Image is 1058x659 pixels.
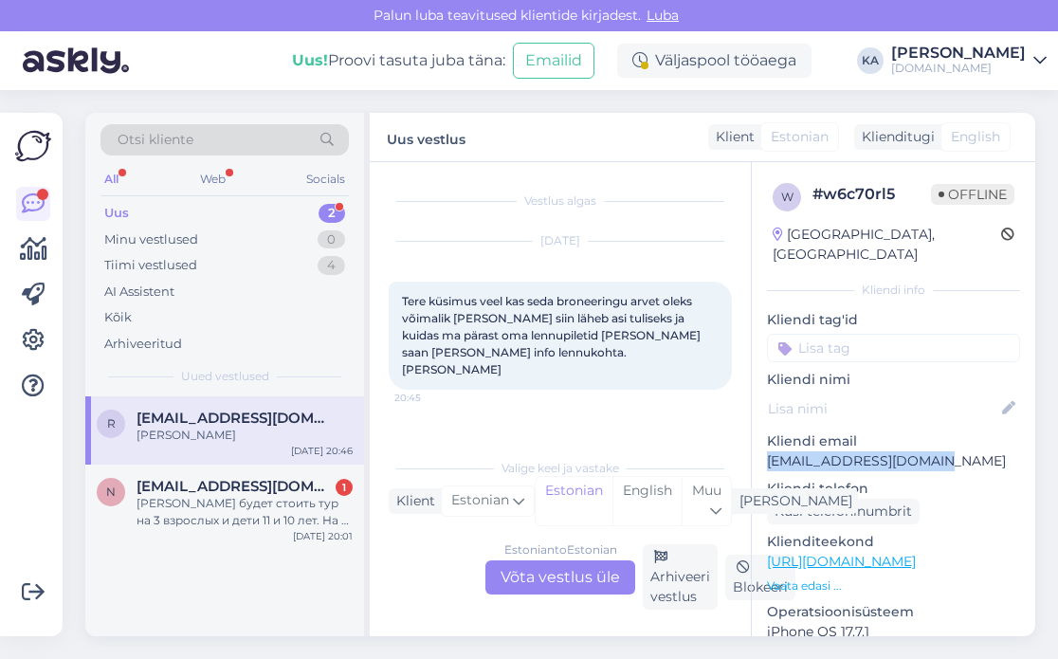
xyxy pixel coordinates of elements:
span: 20:45 [394,391,465,405]
span: Luba [641,7,684,24]
div: 0 [318,230,345,249]
div: [GEOGRAPHIC_DATA], [GEOGRAPHIC_DATA] [773,225,1001,265]
span: Estonian [771,127,829,147]
div: Valige keel ja vastake [389,460,732,477]
div: [PERSON_NAME] [891,46,1026,61]
div: Proovi tasuta juba täna: [292,49,505,72]
div: Blokeeri [725,555,795,600]
span: Uued vestlused [181,368,269,385]
div: Klient [708,127,755,147]
a: [URL][DOMAIN_NAME] [767,553,916,570]
p: [EMAIL_ADDRESS][DOMAIN_NAME] [767,451,1020,471]
p: Kliendi nimi [767,370,1020,390]
div: Võta vestlus üle [485,560,635,595]
div: Kõik [104,308,132,327]
div: [DATE] 20:01 [293,529,353,543]
div: Arhiveeri vestlus [643,544,718,610]
p: Kliendi email [767,431,1020,451]
span: Muu [692,482,721,499]
span: rainerjoosep@gmail.com [137,410,334,427]
span: Tere küsimus veel kas seda broneeringu arvet oleks võimalik [PERSON_NAME] siin läheb asi tuliseks... [402,294,703,376]
p: Klienditeekond [767,532,1020,552]
div: [DATE] 20:46 [291,444,353,458]
div: 1 [336,479,353,496]
div: Arhiveeritud [104,335,182,354]
div: KA [857,47,884,74]
span: Estonian [451,490,509,511]
p: Vaata edasi ... [767,577,1020,595]
div: 4 [318,256,345,275]
span: Offline [931,184,1014,205]
div: Uus [104,204,129,223]
p: Operatsioonisüsteem [767,602,1020,622]
div: AI Assistent [104,283,174,302]
span: w [781,190,793,204]
div: English [612,477,682,525]
div: Vestlus algas [389,192,732,210]
div: # w6c70rl5 [812,183,931,206]
div: [DOMAIN_NAME] [891,61,1026,76]
div: Kliendi info [767,282,1020,299]
div: Web [196,167,229,192]
div: [DATE] [389,232,732,249]
div: Väljaspool tööaega [617,44,812,78]
label: Uus vestlus [387,124,465,150]
p: Kliendi telefon [767,479,1020,499]
img: Askly Logo [15,128,51,164]
div: Klient [389,491,435,511]
p: iPhone OS 17.7.1 [767,622,1020,642]
p: Kliendi tag'id [767,310,1020,330]
div: [PERSON_NAME] [137,427,353,444]
div: 2 [319,204,345,223]
div: [PERSON_NAME] [732,491,852,511]
span: nataljaroosimagi@gmail.com [137,478,334,495]
div: Tiimi vestlused [104,256,197,275]
div: Estonian [536,477,612,525]
span: n [106,485,116,499]
div: Socials [302,167,349,192]
div: Minu vestlused [104,230,198,249]
input: Lisa nimi [768,398,998,419]
b: Uus! [292,51,328,69]
span: r [107,416,116,430]
div: Estonian to Estonian [504,541,617,558]
span: Otsi kliente [118,130,193,150]
button: Emailid [513,43,594,79]
div: All [100,167,122,192]
a: [PERSON_NAME][DOMAIN_NAME] [891,46,1047,76]
span: English [951,127,1000,147]
input: Lisa tag [767,334,1020,362]
div: Klienditugi [854,127,935,147]
div: [PERSON_NAME] будет стоить тур на 3 взрослых и дети 11 и 10 лет. На 7 дней вылет в период с 18дек... [137,495,353,529]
